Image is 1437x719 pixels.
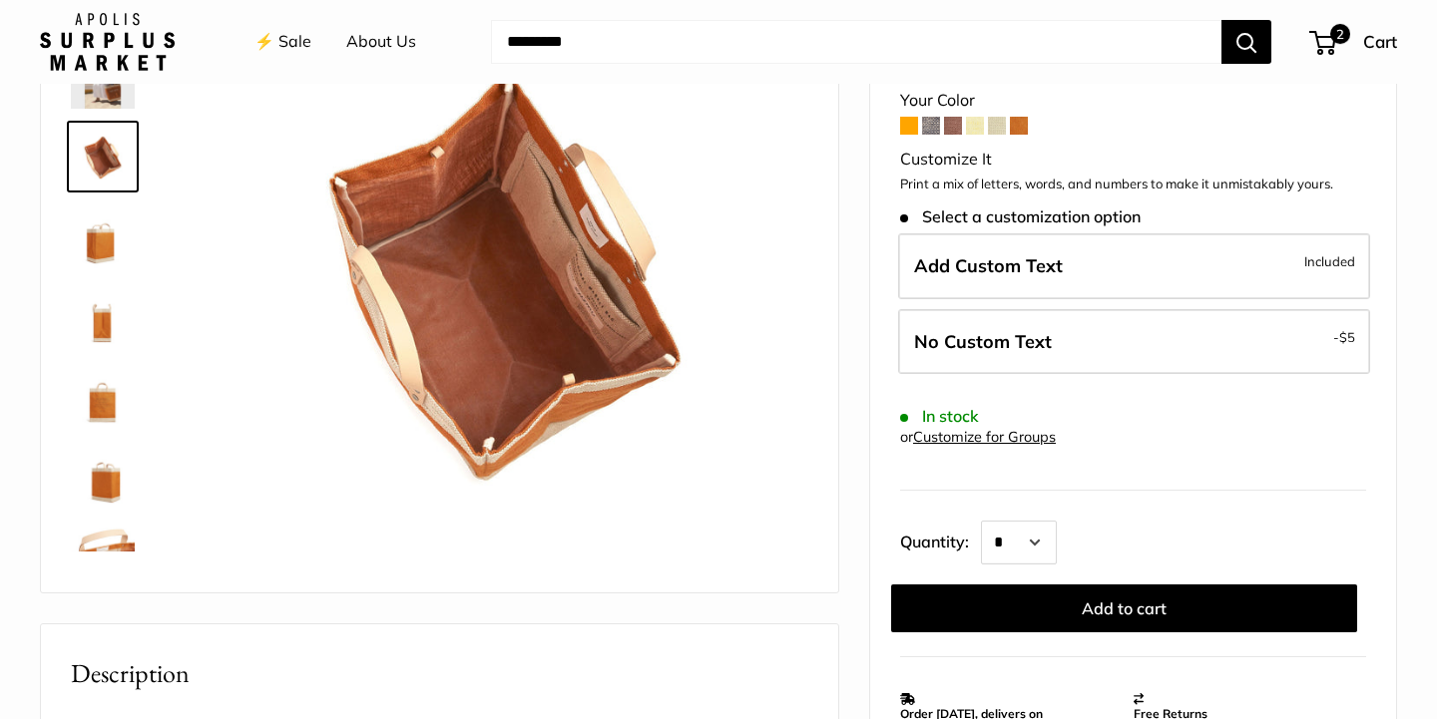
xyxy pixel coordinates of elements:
[67,440,139,512] a: Market Bag in Cognac
[900,407,979,426] span: In stock
[67,280,139,352] a: Market Bag in Cognac
[913,428,1056,446] a: Customize for Groups
[40,13,175,71] img: Apolis: Surplus Market
[67,360,139,432] a: description_Seal of authenticity printed on the backside of every bag.
[67,520,139,591] a: Market Bag in Cognac
[71,444,135,508] img: Market Bag in Cognac
[900,515,981,564] label: Quantity:
[71,364,135,428] img: description_Seal of authenticity printed on the backside of every bag.
[491,20,1221,64] input: Search...
[71,284,135,348] img: Market Bag in Cognac
[67,200,139,272] a: Market Bag in Cognac
[900,145,1366,175] div: Customize It
[898,309,1370,375] label: Leave Blank
[914,254,1063,277] span: Add Custom Text
[1363,31,1397,52] span: Cart
[254,27,311,57] a: ⚡️ Sale
[71,524,135,587] img: Market Bag in Cognac
[1330,24,1350,44] span: 2
[71,654,808,693] h2: Description
[67,121,139,192] a: Market Bag in Cognac
[900,175,1366,194] p: Print a mix of letters, words, and numbers to make it unmistakably yours.
[900,86,1366,116] div: Your Color
[1339,329,1355,345] span: $5
[71,125,135,188] img: Market Bag in Cognac
[1311,26,1397,58] a: 2 Cart
[900,207,1141,226] span: Select a customization option
[900,424,1056,451] div: or
[898,233,1370,299] label: Add Custom Text
[914,330,1052,353] span: No Custom Text
[1333,325,1355,349] span: -
[891,584,1357,632] button: Add to cart
[346,27,416,57] a: About Us
[1221,20,1271,64] button: Search
[71,204,135,268] img: Market Bag in Cognac
[1304,249,1355,273] span: Included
